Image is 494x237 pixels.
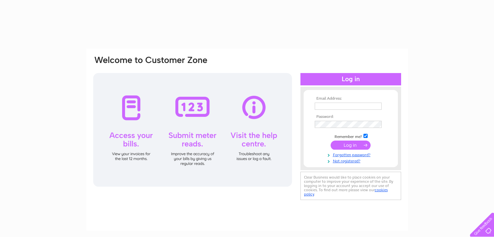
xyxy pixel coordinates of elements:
a: Forgotten password? [315,151,388,157]
td: Remember me? [313,133,388,139]
th: Password: [313,115,388,119]
a: cookies policy [304,188,388,196]
input: Submit [331,141,371,150]
div: Clear Business would like to place cookies on your computer to improve your experience of the sit... [300,172,401,200]
th: Email Address: [313,96,388,101]
a: Not registered? [315,157,388,164]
